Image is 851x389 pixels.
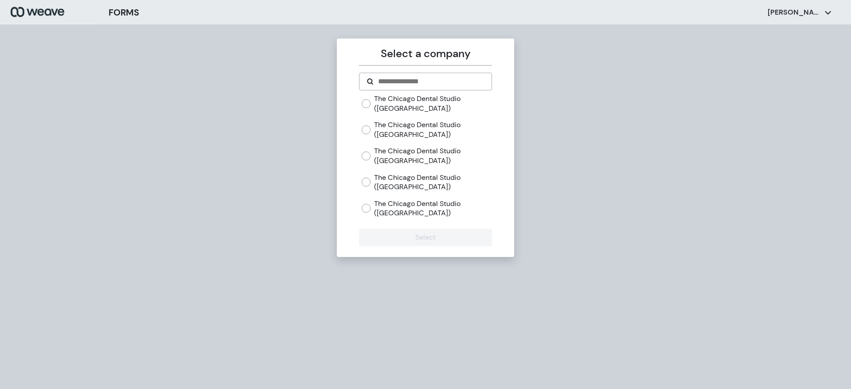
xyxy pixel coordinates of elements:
label: The Chicago Dental Studio ([GEOGRAPHIC_DATA]) [374,199,492,218]
h3: FORMS [109,6,139,19]
input: Search [377,76,484,87]
p: [PERSON_NAME] [768,8,821,17]
label: The Chicago Dental Studio ([GEOGRAPHIC_DATA]) [374,120,492,139]
button: Select [359,229,492,246]
p: Select a company [359,46,492,62]
label: The Chicago Dental Studio ([GEOGRAPHIC_DATA]) [374,94,492,113]
label: The Chicago Dental Studio ([GEOGRAPHIC_DATA]) [374,146,492,165]
label: The Chicago Dental Studio ([GEOGRAPHIC_DATA]) [374,173,492,192]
